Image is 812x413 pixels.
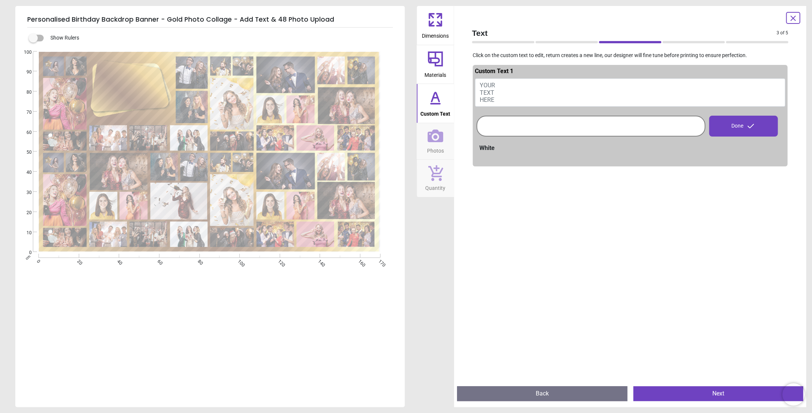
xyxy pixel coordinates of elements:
p: Click on the custom text to edit, return creates a new line, our designer will fine tune before p... [466,52,794,59]
h5: Personalised Birthday Backdrop Banner - Gold Photo Collage - Add Text & 48 Photo Upload [27,12,393,28]
button: YOUR TEXT HERE [475,78,785,107]
span: Dimensions [422,29,449,40]
button: Photos [417,123,454,160]
span: Custom Text [420,107,450,118]
span: 100 [18,49,32,56]
span: Text [472,28,777,38]
button: Back [457,386,627,401]
button: Next [633,386,803,401]
span: YOUR TEXT HERE [480,82,495,103]
iframe: Brevo live chat [782,383,805,406]
div: Show Rulers [33,34,405,43]
span: Materials [424,68,446,79]
button: Custom Text [417,84,454,123]
span: Quantity [425,181,445,192]
button: Dimensions [417,6,454,45]
span: Custom Text 1 [475,68,513,75]
div: Done [709,116,778,137]
span: Photos [427,144,444,155]
div: White [479,144,785,152]
button: Quantity [417,160,454,197]
span: 3 of 5 [777,30,788,36]
button: Materials [417,45,454,84]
